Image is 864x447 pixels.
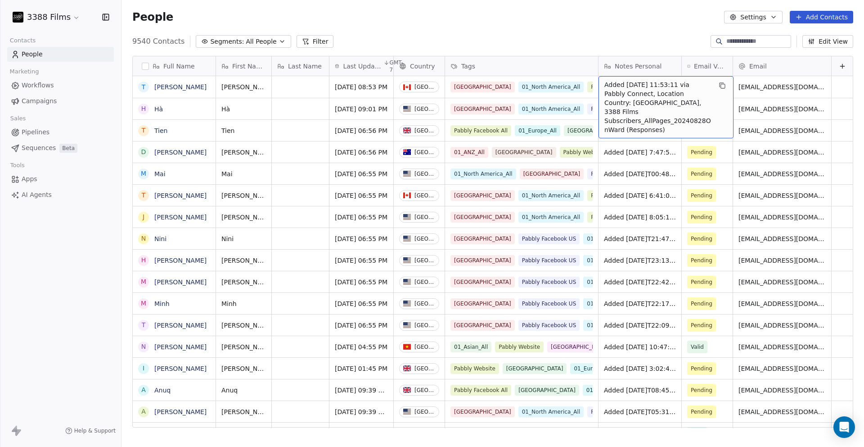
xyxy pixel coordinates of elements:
[6,159,28,172] span: Tools
[518,320,580,331] span: Pabbly Facebook US
[520,169,584,179] span: [GEOGRAPHIC_DATA]
[7,141,114,155] a: SequencesBeta
[216,76,854,428] div: grid
[22,50,43,59] span: People
[738,386,826,395] span: [EMAIL_ADDRESS][DOMAIN_NAME]
[682,56,733,76] div: Email Verification Status
[414,301,435,307] div: [GEOGRAPHIC_DATA]
[154,278,207,286] a: [PERSON_NAME]
[414,106,435,112] div: [GEOGRAPHIC_DATA]
[598,56,681,76] div: Notes Personal
[272,56,329,76] div: Last Name
[691,256,712,265] span: Pending
[450,385,511,396] span: Pabbly Facebook All
[133,56,216,76] div: Full Name
[738,234,826,243] span: [EMAIL_ADDRESS][DOMAIN_NAME]
[738,213,826,222] span: [EMAIL_ADDRESS][DOMAIN_NAME]
[495,428,544,439] span: Pabbly Website
[604,80,711,134] span: Added [DATE] 11:53:11 via Pabbly Connect, Location Country: [GEOGRAPHIC_DATA], 3388 Films Subscri...
[450,212,515,223] span: [GEOGRAPHIC_DATA]
[216,56,271,76] div: First Name
[11,9,82,25] button: 3388 Films
[7,94,114,109] a: Campaigns
[141,169,146,178] div: M
[450,125,511,136] span: Pabbly Facebook All
[221,82,266,91] span: [PERSON_NAME]
[738,278,826,287] span: [EMAIL_ADDRESS][DOMAIN_NAME]
[143,212,144,222] div: J
[518,212,584,223] span: 01_North America_All
[154,408,207,415] a: [PERSON_NAME]
[450,298,515,309] span: [GEOGRAPHIC_DATA]
[414,236,435,242] div: [GEOGRAPHIC_DATA]
[22,190,52,200] span: AI Agents
[604,213,676,222] span: Added [DATE] 8:05:10 via Pabbly Connect, Location Country: [GEOGRAPHIC_DATA], 3388 Films Subscrib...
[410,62,435,71] span: Country
[724,11,782,23] button: Settings
[141,342,146,351] div: N
[22,128,49,137] span: Pipelines
[738,82,826,91] span: [EMAIL_ADDRESS][DOMAIN_NAME]
[141,277,146,287] div: M
[414,279,435,285] div: [GEOGRAPHIC_DATA]
[515,385,579,396] span: [GEOGRAPHIC_DATA]
[221,234,266,243] span: Nini
[394,56,445,76] div: Country
[518,255,580,266] span: Pabbly Facebook US
[691,321,712,330] span: Pending
[141,234,146,243] div: N
[132,36,184,47] span: 9540 Contacts
[414,365,435,372] div: [GEOGRAPHIC_DATA]
[691,148,712,157] span: Pending
[154,235,166,242] a: Nini
[738,299,826,308] span: [EMAIL_ADDRESS][DOMAIN_NAME]
[132,10,173,24] span: People
[587,104,649,114] span: Pabbly Facebook US
[221,148,266,157] span: [PERSON_NAME]
[691,386,712,395] span: Pending
[414,322,435,328] div: [GEOGRAPHIC_DATA]
[738,105,826,114] span: [EMAIL_ADDRESS][DOMAIN_NAME]
[518,104,584,114] span: 01_North America_All
[329,56,393,76] div: Last Updated DateGMT-7
[445,56,598,76] div: Tags
[515,125,560,136] span: 01_Europe_All
[691,213,712,222] span: Pending
[335,213,388,222] span: [DATE] 06:55 PM
[335,234,388,243] span: [DATE] 06:55 PM
[738,342,826,351] span: [EMAIL_ADDRESS][DOMAIN_NAME]
[450,233,515,244] span: [GEOGRAPHIC_DATA]
[141,385,146,395] div: A
[163,62,195,71] span: Full Name
[154,105,163,113] a: Hà
[154,127,168,134] a: Tien
[414,128,435,134] div: [GEOGRAPHIC_DATA]
[738,364,826,373] span: [EMAIL_ADDRESS][DOMAIN_NAME]
[738,169,826,178] span: [EMAIL_ADDRESS][DOMAIN_NAME]
[414,171,435,177] div: [GEOGRAPHIC_DATA]
[691,278,712,287] span: Pending
[414,149,435,155] div: [GEOGRAPHIC_DATA]
[518,406,584,417] span: 01_North America_All
[27,11,71,23] span: 3388 Films
[221,364,266,373] span: [PERSON_NAME]
[142,126,146,135] div: T
[604,278,676,287] span: Added [DATE]T22:42:49+0000 via Pabbly Connect, Location Country: [GEOGRAPHIC_DATA], Facebook Lead...
[604,191,676,200] span: Added [DATE] 6:41:00 via Pabbly Connect, Location Country: [GEOGRAPHIC_DATA], 3388 Films Subscrib...
[7,78,114,93] a: Workflows
[221,386,266,395] span: Anuq
[833,416,855,438] div: Open Intercom Messenger
[691,364,712,373] span: Pending
[604,148,676,157] span: Added [DATE] 7:47:57 via Pabbly Connect, Location Country: [GEOGRAPHIC_DATA], 3388 Films Subscrib...
[74,427,116,434] span: Help & Support
[335,82,388,91] span: [DATE] 08:53 PM
[450,320,515,331] span: [GEOGRAPHIC_DATA]
[335,105,388,114] span: [DATE] 09:01 PM
[587,406,649,417] span: Pabbly Facebook US
[583,320,649,331] span: 01_North America_All
[297,35,334,48] button: Filter
[790,11,853,23] button: Add Contacts
[154,257,207,264] a: [PERSON_NAME]
[390,59,405,73] span: GMT-7
[691,299,712,308] span: Pending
